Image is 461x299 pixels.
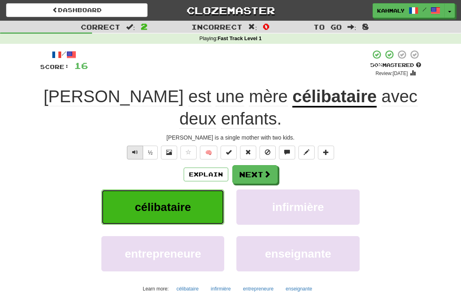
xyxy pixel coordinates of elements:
[272,201,324,213] span: infirmière
[313,23,342,31] span: To go
[265,247,331,260] span: enseignante
[248,24,257,30] span: :
[160,3,301,17] a: Clozemaster
[292,87,377,108] u: célibataire
[179,109,216,129] span: deux
[347,24,356,30] span: :
[370,62,421,69] div: Mastered
[135,201,191,213] span: célibataire
[179,87,417,129] span: .
[125,146,158,159] div: Text-to-speech controls
[298,146,315,159] button: Edit sentence (alt+d)
[259,146,276,159] button: Ignore sentence (alt+i)
[180,146,197,159] button: Favorite sentence (alt+f)
[232,165,278,184] button: Next
[422,6,427,12] span: /
[375,71,408,76] small: Review: [DATE]
[206,283,235,295] button: infirmière
[172,283,203,295] button: célibataire
[218,36,262,41] strong: Fast Track Level 1
[125,247,201,260] span: entrepreneure
[240,146,256,159] button: Reset to 0% Mastered (alt+r)
[191,23,242,31] span: Incorrect
[40,49,88,60] div: /
[200,146,217,159] button: 🧠
[40,133,421,142] div: [PERSON_NAME] is a single mother with two kids.
[370,62,382,68] span: 50 %
[263,22,270,31] span: 0
[143,146,158,159] button: ½
[236,236,359,271] button: enseignante
[362,22,369,31] span: 8
[81,23,120,31] span: Correct
[382,87,418,106] span: avec
[373,3,445,18] a: kahmaly /
[279,146,295,159] button: Discuss sentence (alt+u)
[221,146,237,159] button: Set this sentence to 100% Mastered (alt+m)
[377,7,405,14] span: kahmaly
[6,3,148,17] a: Dashboard
[281,283,317,295] button: enseignante
[101,189,224,225] button: célibataire
[161,146,177,159] button: Show image (alt+x)
[189,87,211,106] span: est
[143,286,169,292] small: Learn more:
[184,168,228,181] button: Explain
[74,60,88,71] span: 16
[236,189,359,225] button: infirmière
[40,63,69,70] span: Score:
[141,22,148,31] span: 2
[127,146,143,159] button: Play sentence audio (ctl+space)
[43,87,183,106] span: [PERSON_NAME]
[238,283,278,295] button: entrepreneure
[221,109,277,129] span: enfants
[249,87,288,106] span: mère
[101,236,224,271] button: entrepreneure
[126,24,135,30] span: :
[318,146,334,159] button: Add to collection (alt+a)
[216,87,244,106] span: une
